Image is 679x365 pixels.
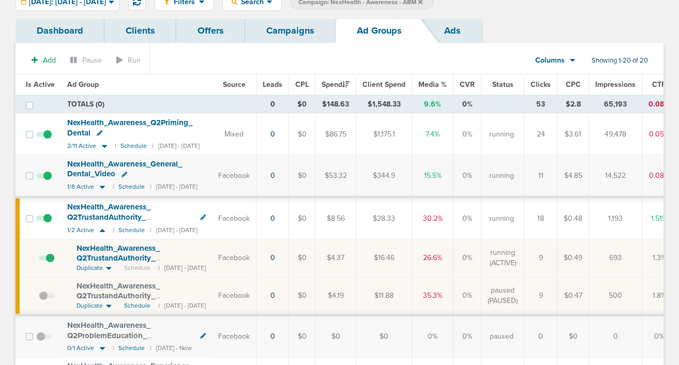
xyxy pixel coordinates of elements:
td: 11 [524,155,557,197]
td: $0 [289,315,315,357]
td: TOTALS (0) [61,95,256,114]
td: $86.75 [315,114,356,155]
td: 0% [454,239,481,277]
small: Schedule [118,344,145,352]
td: $344.9 [356,155,412,197]
td: 24 [524,114,557,155]
td: 9 [524,239,557,277]
span: paused [490,331,514,342]
td: $4.37 [315,239,356,277]
span: CPC [566,80,581,89]
td: $2.8 [557,95,589,114]
td: $3.61 [557,114,589,155]
span: Clicks [531,80,551,89]
span: NexHealth_ Awareness_ Q2TrustandAuthority_ AutomationWins_ Dental_ [DATE]_ traffic?id=183&cmp_ id... [77,281,194,321]
span: NexHealth_ Awareness_ Q2Priming_ Dental [67,118,192,138]
td: 0 [589,315,642,357]
a: 0 [270,214,275,223]
span: 0/1 Active [67,344,94,352]
td: 0% [454,155,481,197]
td: $53.32 [315,155,356,197]
td: $0 [289,239,315,277]
small: | [DATE] - [DATE] [152,142,200,150]
span: Duplicate [77,301,103,310]
td: 53 [524,95,557,114]
a: 0 [270,291,275,300]
td: 30.2% [412,197,454,239]
td: $1,548.33 [356,95,412,114]
a: Offers [176,19,245,43]
a: 0 [270,130,275,139]
span: CPL [295,80,309,89]
span: Is Active [26,80,55,89]
td: 0.05% [642,114,676,155]
span: Source [223,80,246,89]
span: Duplicate [77,264,103,272]
td: 0 [256,95,289,114]
td: $0.47 [557,277,589,315]
td: 9.6% [412,95,454,114]
td: 9 [524,277,557,315]
td: $0 [289,114,315,155]
span: NexHealth_ Awareness_ Q2ProblemEducation_ GetMoreAppointments_ Dental [67,321,175,350]
td: 0% [412,315,454,357]
span: 1/2 Active [67,226,94,234]
td: $8.56 [315,197,356,239]
a: 0 [270,253,275,262]
span: Media % [418,80,447,89]
td: 0% [642,315,676,357]
td: $148.63 [315,95,356,114]
td: 15.5% [412,155,454,197]
td: $0 [315,315,356,357]
td: 0 [524,315,557,357]
td: Facebook [212,315,256,357]
td: 1.51% [642,197,676,239]
span: 1/6 Active [67,183,94,191]
td: $4.85 [557,155,589,197]
span: Impressions [595,80,636,89]
td: Facebook [212,239,256,277]
span: Leads [263,80,282,89]
td: 1,193 [589,197,642,239]
span: NexHealth_ Awareness_ Q2TrustandAuthority_ AutomationWins_ Dental [67,202,154,232]
td: 0.08% [642,155,676,197]
a: Campaigns [245,19,336,43]
td: $0 [557,315,589,357]
td: 18 [524,197,557,239]
td: Facebook [212,155,256,197]
span: NexHealth_ Awareness_ Q2TrustandAuthority_ AutomationWins_ Dental_ [DATE]_ traffic?id=183&cmp_ id... [77,244,194,283]
td: $16.46 [356,239,412,277]
span: 2/11 Active [67,142,96,150]
td: 1.3% [642,239,676,277]
td: 7.4% [412,114,454,155]
td: $0 [289,277,315,315]
span: NexHealth_ Awareness_ General_ Dental_ Video [67,159,182,179]
span: Schedule [124,301,150,310]
td: Mixed [212,114,256,155]
td: 1.8% [642,277,676,315]
td: 0% [454,114,481,155]
a: Clients [104,19,176,43]
td: 49,478 [589,114,642,155]
small: | [DATE] - [DATE] [158,301,206,310]
span: Client Spend [363,80,405,89]
td: running (ACTIVE) [481,239,524,277]
span: running [489,171,514,181]
td: 26.6% [412,239,454,277]
td: $1,175.1 [356,114,412,155]
span: Columns [535,55,565,66]
td: 35.3% [412,277,454,315]
td: $0 [289,155,315,197]
td: $28.33 [356,197,412,239]
td: $0 [289,95,315,114]
button: Add [26,53,62,68]
span: Add [43,56,56,65]
td: $0 [289,197,315,239]
td: Facebook [212,277,256,315]
td: $0 [356,315,412,357]
small: | [DATE] - [DATE] [150,226,198,234]
a: 0 [270,332,275,341]
span: Showing 1-20 of 20 [592,56,648,65]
